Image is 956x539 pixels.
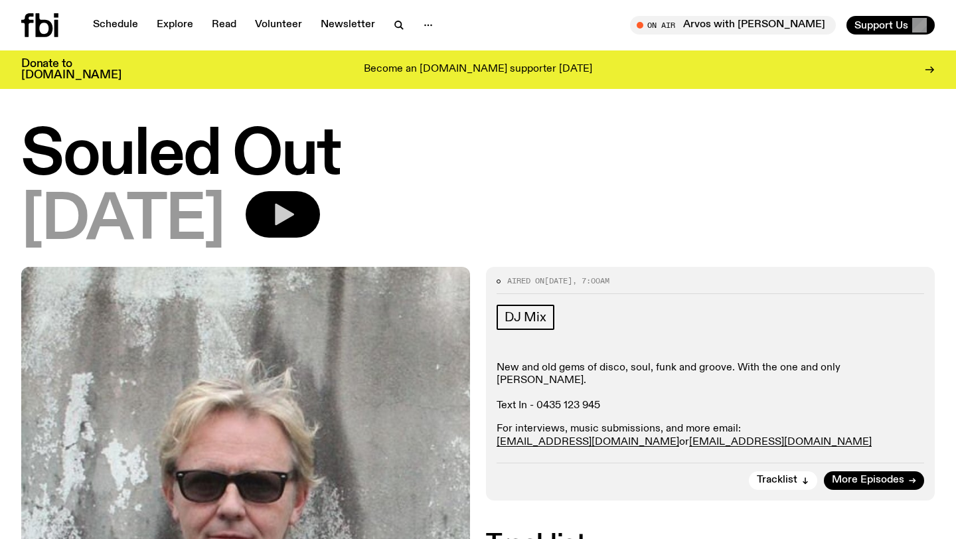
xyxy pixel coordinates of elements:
[689,437,872,447] a: [EMAIL_ADDRESS][DOMAIN_NAME]
[846,16,935,35] button: Support Us
[21,58,121,81] h3: Donate to [DOMAIN_NAME]
[149,16,201,35] a: Explore
[497,305,554,330] a: DJ Mix
[507,275,544,286] span: Aired on
[854,19,908,31] span: Support Us
[497,423,924,448] p: For interviews, music submissions, and more email: or
[832,475,904,485] span: More Episodes
[757,475,797,485] span: Tracklist
[85,16,146,35] a: Schedule
[630,16,836,35] button: On AirArvos with [PERSON_NAME]
[364,64,592,76] p: Become an [DOMAIN_NAME] supporter [DATE]
[247,16,310,35] a: Volunteer
[497,437,679,447] a: [EMAIL_ADDRESS][DOMAIN_NAME]
[572,275,609,286] span: , 7:00am
[313,16,383,35] a: Newsletter
[204,16,244,35] a: Read
[21,191,224,251] span: [DATE]
[505,310,546,325] span: DJ Mix
[21,126,935,186] h1: Souled Out
[544,275,572,286] span: [DATE]
[497,362,924,413] p: New and old gems of disco, soul, funk and groove. With the one and only [PERSON_NAME]. Text In - ...
[824,471,924,490] a: More Episodes
[749,471,817,490] button: Tracklist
